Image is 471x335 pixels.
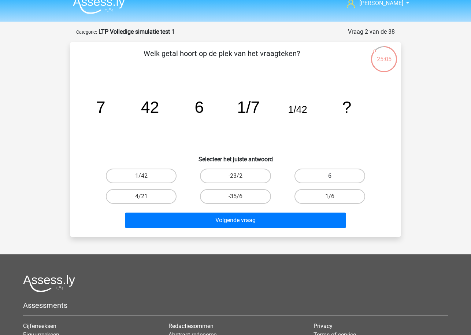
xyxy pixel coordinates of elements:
[96,98,105,116] tspan: 7
[23,301,448,310] h5: Assessments
[370,45,398,64] div: 25:05
[106,169,177,183] label: 1/42
[82,48,361,70] p: Welk getal hoort op de plek van het vraagteken?
[237,98,260,116] tspan: 1/7
[294,189,365,204] label: 1/6
[82,150,389,163] h6: Selecteer het juiste antwoord
[194,98,204,116] tspan: 6
[348,27,395,36] div: Vraag 2 van de 38
[23,275,75,292] img: Assessly logo
[288,104,307,115] tspan: 1/42
[125,213,346,228] button: Volgende vraag
[99,28,175,35] strong: LTP Volledige simulatie test 1
[23,323,56,330] a: Cijferreeksen
[106,189,177,204] label: 4/21
[314,323,333,330] a: Privacy
[141,98,159,116] tspan: 42
[294,169,365,183] label: 6
[168,323,214,330] a: Redactiesommen
[200,169,271,183] label: -23/2
[342,98,351,116] tspan: ?
[76,29,97,35] small: Categorie:
[200,189,271,204] label: -35/6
